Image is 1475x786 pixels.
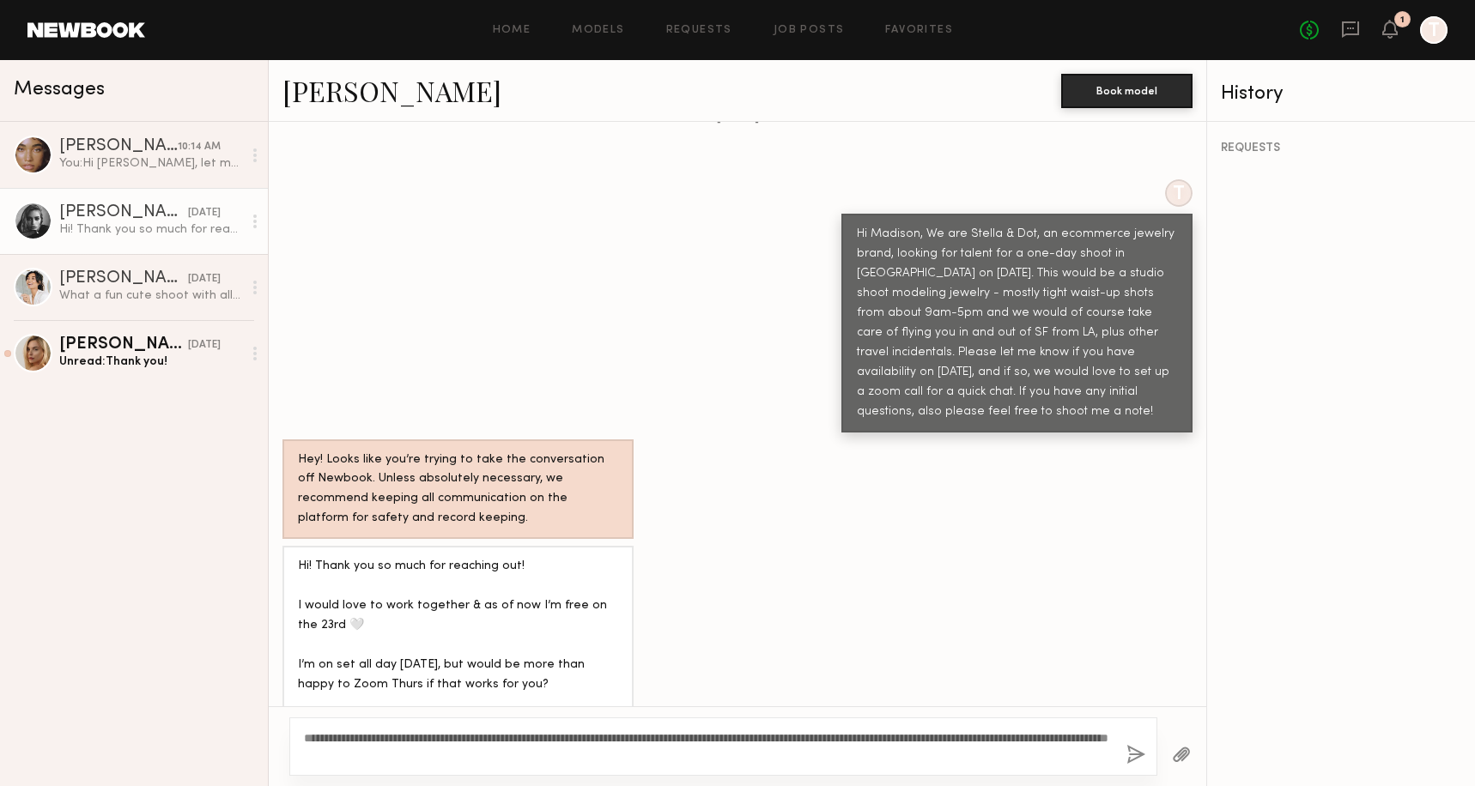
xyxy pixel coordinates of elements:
div: You: Hi [PERSON_NAME], let me know if you have time [DATE] between 12pm and 2pm or [DATE] between... [59,155,242,172]
div: [DATE] [188,271,221,287]
a: T [1420,16,1448,44]
span: Messages [14,80,105,100]
a: Book model [1061,82,1193,97]
div: History [1221,84,1461,104]
div: [DATE] [188,205,221,221]
div: [DATE] [188,337,221,354]
div: Hi! Thank you so much for reaching out! I would love to work together & as of now I’m free on the... [59,221,242,238]
a: Job Posts [774,25,845,36]
div: Hi Madison, We are Stella & Dot, an ecommerce jewelry brand, looking for talent for a one-day sho... [857,225,1177,422]
div: [PERSON_NAME] [59,204,188,221]
div: 1 [1400,15,1405,25]
div: What a fun cute shoot with all you mamas ;) [59,287,242,304]
div: Hey! Looks like you’re trying to take the conversation off Newbook. Unless absolutely necessary, ... [298,450,618,529]
div: 10:14 AM [178,139,221,155]
div: [PERSON_NAME] [59,270,188,287]
a: Home [493,25,531,36]
a: Requests [666,25,732,36]
a: Models [572,25,624,36]
div: Hi! Thank you so much for reaching out! I would love to work together & as of now I’m free on the... [298,557,618,735]
div: Unread: Thank you! [59,354,242,370]
div: [PERSON_NAME] [59,336,188,354]
a: [PERSON_NAME] [282,72,501,109]
div: [PERSON_NAME] [59,138,178,155]
a: Favorites [885,25,953,36]
div: REQUESTS [1221,142,1461,154]
button: Book model [1061,74,1193,108]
